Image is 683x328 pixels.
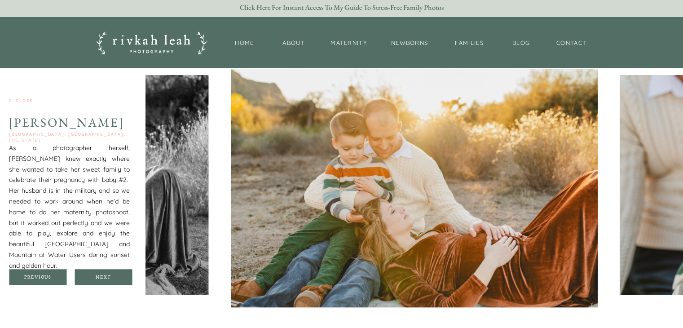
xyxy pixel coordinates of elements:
div: Previous [11,274,65,279]
div: Next [76,274,130,279]
a: x. Close [9,98,45,103]
a: BLOG [510,39,533,48]
a: Home [230,39,259,48]
a: newborns [390,39,429,48]
p: [PERSON_NAME] [9,116,151,129]
a: families [450,39,489,48]
p: As a photographer herself, [PERSON_NAME] knew exactly where she wanted to take her sweet family t... [9,143,130,261]
a: Click Here for Instant Access to my Guide to Stress-Free Family Photos [231,4,453,13]
a: About [280,39,308,48]
a: maternity [329,39,369,48]
a: Contact [554,39,590,48]
p: [GEOGRAPHIC_DATA], [GEOGRAPHIC_DATA], [US_STATE] [9,132,129,137]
